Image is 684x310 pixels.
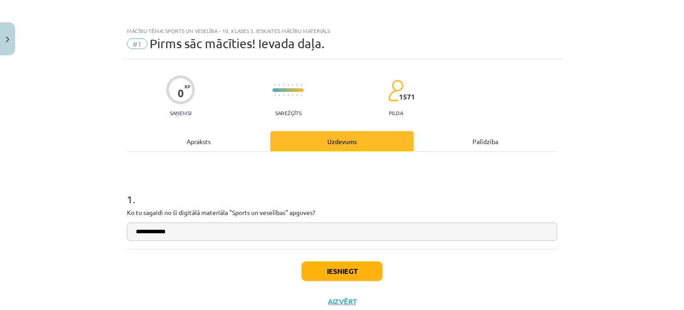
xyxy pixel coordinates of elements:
img: icon-short-line-57e1e144782c952c97e751825c79c345078a6d821885a25fce030b3d8c18986b.svg [288,94,289,96]
span: 1571 [399,93,415,101]
img: icon-short-line-57e1e144782c952c97e751825c79c345078a6d821885a25fce030b3d8c18986b.svg [283,94,284,96]
span: XP [184,84,190,89]
img: icon-short-line-57e1e144782c952c97e751825c79c345078a6d821885a25fce030b3d8c18986b.svg [297,94,297,96]
img: icon-close-lesson-0947bae3869378f0d4975bcd49f059093ad1ed9edebbc8119c70593378902aed.svg [6,37,9,42]
div: 0 [178,87,184,99]
img: icon-short-line-57e1e144782c952c97e751825c79c345078a6d821885a25fce030b3d8c18986b.svg [279,84,280,86]
img: icon-short-line-57e1e144782c952c97e751825c79c345078a6d821885a25fce030b3d8c18986b.svg [274,84,275,86]
div: Apraksts [127,131,270,151]
div: Palīdzība [414,131,557,151]
p: Sarežģīts [275,110,301,116]
img: icon-short-line-57e1e144782c952c97e751825c79c345078a6d821885a25fce030b3d8c18986b.svg [292,84,293,86]
img: icon-short-line-57e1e144782c952c97e751825c79c345078a6d821885a25fce030b3d8c18986b.svg [283,84,284,86]
div: Mācību tēma: Sports un veselība - 10. klases 3. ieskaites mācību materiāls [127,28,557,34]
div: Uzdevums [270,131,414,151]
p: pilda [389,110,403,116]
span: #1 [127,38,147,49]
button: Iesniegt [301,261,383,281]
p: Ko tu sagaidi no šī digitālā materiāla "Sports un veselības" apguves? [127,208,557,217]
span: Pirms sāc mācīties! Ievada daļa. [150,36,325,51]
img: icon-short-line-57e1e144782c952c97e751825c79c345078a6d821885a25fce030b3d8c18986b.svg [297,84,297,86]
h1: 1 . [127,178,557,205]
button: Aizvērt [325,297,359,306]
img: icon-short-line-57e1e144782c952c97e751825c79c345078a6d821885a25fce030b3d8c18986b.svg [274,94,275,96]
img: icon-short-line-57e1e144782c952c97e751825c79c345078a6d821885a25fce030b3d8c18986b.svg [279,94,280,96]
img: students-c634bb4e5e11cddfef0936a35e636f08e4e9abd3cc4e673bd6f9a4125e45ecb1.svg [388,79,403,102]
img: icon-short-line-57e1e144782c952c97e751825c79c345078a6d821885a25fce030b3d8c18986b.svg [301,94,302,96]
img: icon-short-line-57e1e144782c952c97e751825c79c345078a6d821885a25fce030b3d8c18986b.svg [292,94,293,96]
p: Saņemsi [166,110,195,116]
img: icon-short-line-57e1e144782c952c97e751825c79c345078a6d821885a25fce030b3d8c18986b.svg [301,84,302,86]
img: icon-short-line-57e1e144782c952c97e751825c79c345078a6d821885a25fce030b3d8c18986b.svg [288,84,289,86]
